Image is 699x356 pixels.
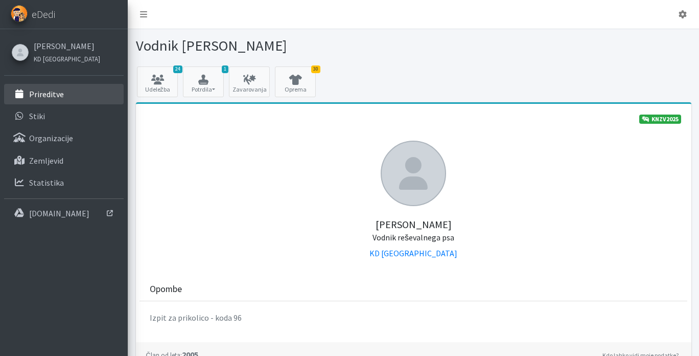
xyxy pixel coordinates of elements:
h5: [PERSON_NAME] [146,206,681,243]
p: Prireditve [29,89,64,99]
small: KD [GEOGRAPHIC_DATA] [34,55,100,63]
small: Vodnik reševalnega psa [372,232,454,242]
a: Stiki [4,106,124,126]
a: 24 Udeležba [137,66,178,97]
p: Izpit za prikolico - koda 96 [150,311,677,324]
p: [DOMAIN_NAME] [29,208,89,218]
a: KD [GEOGRAPHIC_DATA] [34,52,100,64]
span: 30 [311,65,320,73]
span: 24 [173,65,182,73]
a: Zemljevid [4,150,124,171]
h3: Opombe [150,284,182,295]
a: [PERSON_NAME] [34,40,100,52]
button: 1 Potrdila [183,66,224,97]
span: 1 [222,65,228,73]
h1: Vodnik [PERSON_NAME] [136,37,410,55]
a: Prireditve [4,84,124,104]
a: [DOMAIN_NAME] [4,203,124,224]
a: 30 Oprema [275,66,316,97]
p: Statistika [29,177,64,188]
img: eDedi [11,5,28,22]
p: Organizacije [29,133,73,143]
a: Organizacije [4,128,124,148]
a: Zavarovanja [229,66,270,97]
a: KNZV2025 [639,115,681,124]
p: Stiki [29,111,45,121]
a: KD [GEOGRAPHIC_DATA] [369,248,457,258]
span: eDedi [32,7,55,22]
a: Statistika [4,172,124,193]
p: Zemljevid [29,155,63,166]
